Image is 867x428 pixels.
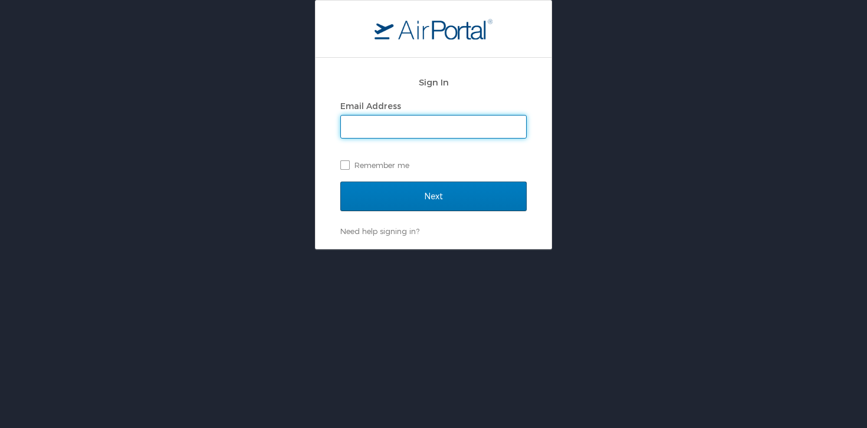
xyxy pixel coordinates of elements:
[340,182,527,211] input: Next
[375,18,492,39] img: logo
[340,156,527,174] label: Remember me
[340,75,527,89] h2: Sign In
[340,226,419,236] a: Need help signing in?
[340,101,401,111] label: Email Address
